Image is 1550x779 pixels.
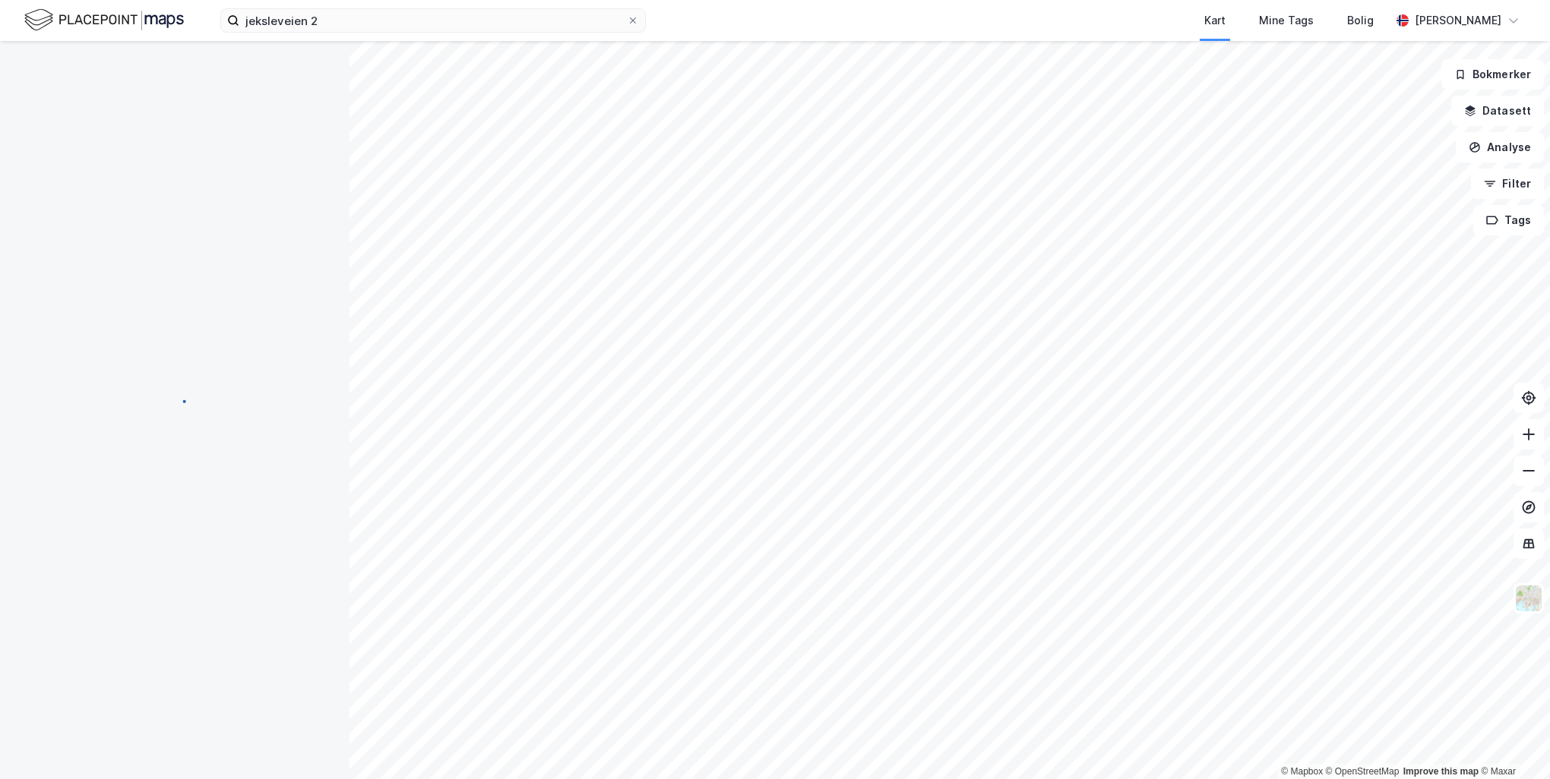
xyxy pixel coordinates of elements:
[1415,11,1501,30] div: [PERSON_NAME]
[1281,766,1323,777] a: Mapbox
[24,7,184,33] img: logo.f888ab2527a4732fd821a326f86c7f29.svg
[1326,766,1400,777] a: OpenStreetMap
[1473,205,1544,235] button: Tags
[239,9,627,32] input: Søk på adresse, matrikkel, gårdeiere, leietakere eller personer
[1204,11,1226,30] div: Kart
[163,389,187,413] img: spinner.a6d8c91a73a9ac5275cf975e30b51cfb.svg
[1451,96,1544,126] button: Datasett
[1474,706,1550,779] div: Kontrollprogram for chat
[1347,11,1374,30] div: Bolig
[1456,132,1544,162] button: Analyse
[1259,11,1314,30] div: Mine Tags
[1403,766,1479,777] a: Improve this map
[1474,706,1550,779] iframe: Chat Widget
[1471,169,1544,199] button: Filter
[1441,59,1544,90] button: Bokmerker
[1514,584,1543,613] img: Z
